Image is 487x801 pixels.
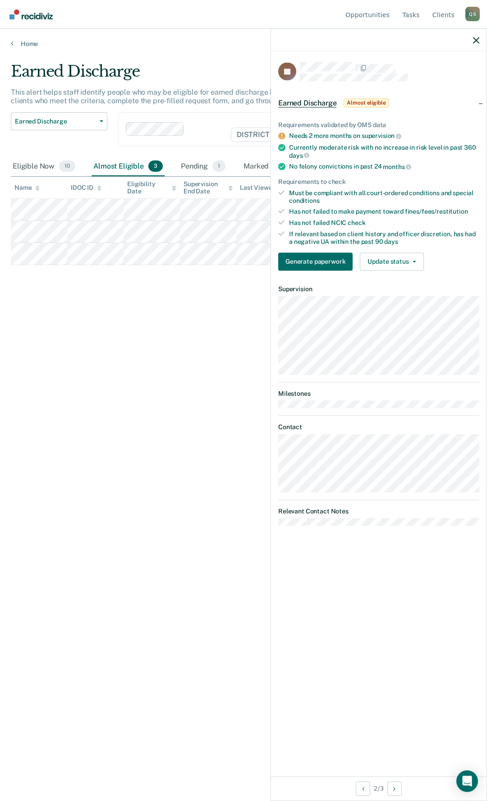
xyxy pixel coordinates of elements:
div: Last Viewed [240,184,284,192]
span: Earned Discharge [15,118,96,125]
div: Has not failed NCIC [289,219,479,227]
div: 2 / 3 [271,776,487,800]
div: Supervision End Date [184,180,233,196]
span: Almost eligible [344,98,389,107]
span: conditions [289,197,320,204]
div: Almost Eligible [92,157,165,177]
div: Requirements validated by OMS data [278,121,479,128]
div: Eligibility Date [127,180,176,196]
div: Eligible Now [11,157,77,177]
p: This alert helps staff identify people who may be eligible for earned discharge based on IDOC’s c... [11,88,433,105]
dt: Relevant Contact Notes [278,507,479,515]
span: fines/fees/restitution [405,208,468,215]
a: Home [11,40,476,48]
div: Has not failed to make payment toward [289,208,479,215]
dt: Supervision [278,285,479,293]
dt: Milestones [278,389,479,397]
div: Needs 2 more months on supervision [289,132,479,140]
dt: Contact [278,423,479,431]
div: Q S [465,7,480,21]
span: days [289,151,309,159]
img: Recidiviz [9,9,53,19]
button: Profile dropdown button [465,7,480,21]
span: 3 [148,160,163,172]
button: Next Opportunity [387,781,402,796]
div: IDOC ID [71,184,101,192]
span: months [383,163,411,170]
div: Pending [179,157,227,177]
span: 1 [212,160,225,172]
a: Navigate to form link [278,252,356,270]
div: If relevant based on client history and officer discretion, has had a negative UA within the past 90 [289,230,479,245]
button: Update status [360,252,423,270]
div: Currently moderate risk with no increase in risk level in past 360 [289,143,479,159]
span: check [348,219,365,226]
div: Requirements to check [278,178,479,185]
div: No felony convictions in past 24 [289,163,479,171]
div: Open Intercom Messenger [456,770,478,792]
span: days [384,238,398,245]
div: Earned DischargeAlmost eligible [271,88,487,117]
span: DISTRICT OFFICE 2, [GEOGRAPHIC_DATA] [231,128,393,142]
button: Previous Opportunity [356,781,370,796]
div: Name [14,184,40,192]
div: Must be compliant with all court-ordered conditions and special [289,189,479,204]
button: Generate paperwork [278,252,353,270]
span: 10 [59,160,75,172]
div: Marked Ineligible [242,157,322,177]
span: Earned Discharge [278,98,336,107]
div: Earned Discharge [11,62,449,88]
